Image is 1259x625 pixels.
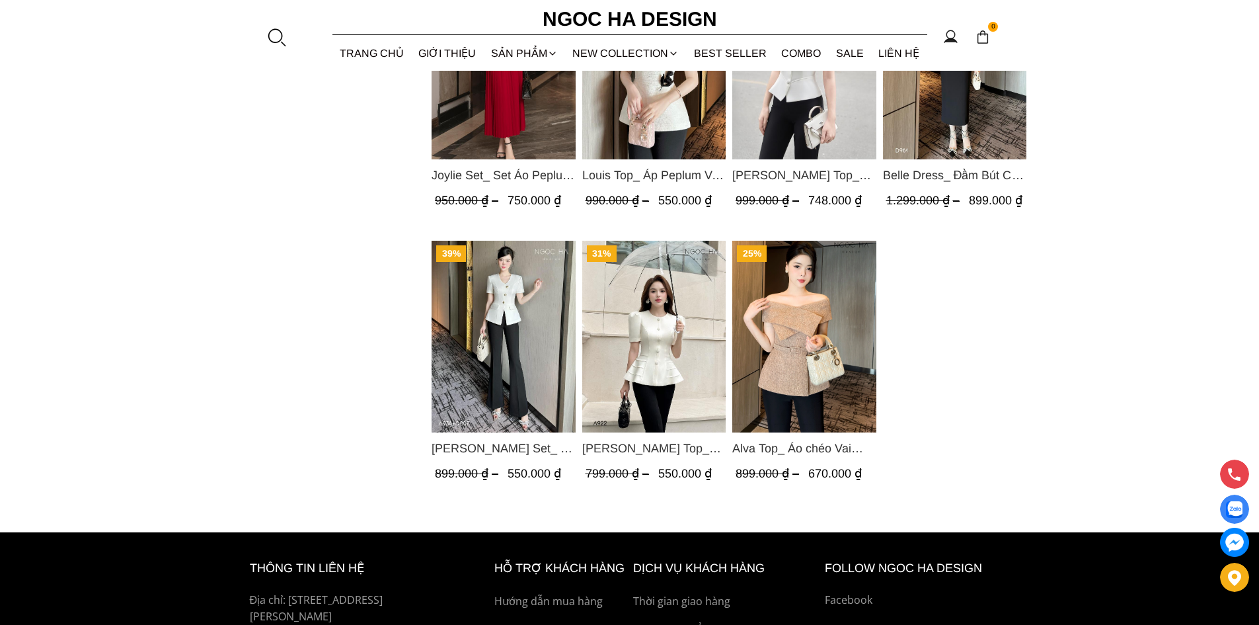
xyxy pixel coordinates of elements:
[732,166,876,185] a: Link to Fiona Top_ Áo Vest Cách Điệu Cổ Ngang Vạt Chéo Tay Cộc Màu Trắng A936
[975,30,990,44] img: img-CART-ICON-ksit0nf1
[1220,528,1249,557] a: messenger
[411,36,484,71] a: GIỚI THIỆU
[508,467,561,480] span: 550.000 ₫
[432,241,576,433] a: Product image - Amy Set_ Áo Vạt Chéo Đính 3 Cúc, Quần Suông Ống Loe A934+Q007
[435,194,502,207] span: 950.000 ₫
[732,166,876,185] span: [PERSON_NAME] Top_ Áo Vest Cách Điệu Cổ Ngang Vạt Chéo Tay Cộc Màu Trắng A936
[494,559,627,578] h6: hỗ trợ khách hàng
[582,439,726,458] span: [PERSON_NAME] Top_ Áo Cổ Tròn Tùng May Gân Nổi Màu Kem A922
[1226,501,1242,518] img: Display image
[585,467,652,480] span: 799.000 ₫
[332,36,412,71] a: TRANG CHỦ
[432,166,576,185] a: Link to Joylie Set_ Set Áo Peplum Vai Lệch, Chân Váy Dập Ly Màu Đỏ A956, CV120
[825,592,1010,609] a: Facebook
[658,467,711,480] span: 550.000 ₫
[732,241,876,433] img: Alva Top_ Áo chéo Vai Kèm Đai Màu Be A822
[871,36,927,71] a: LIÊN HỆ
[732,439,876,458] span: Alva Top_ Áo chéo Vai Kèm Đai Màu Be A822
[494,593,627,610] a: Hướng dẫn mua hàng
[808,467,862,480] span: 670.000 ₫
[736,467,802,480] span: 899.000 ₫
[585,194,652,207] span: 990.000 ₫
[968,194,1022,207] span: 899.000 ₫
[565,36,687,71] a: NEW COLLECTION
[582,439,726,458] a: Link to Ellie Top_ Áo Cổ Tròn Tùng May Gân Nổi Màu Kem A922
[531,3,729,35] a: Ngoc Ha Design
[432,439,576,458] span: [PERSON_NAME] Set_ Áo Vạt Chéo Đính 3 Cúc, Quần Suông Ống Loe A934+Q007
[633,559,818,578] h6: Dịch vụ khách hàng
[658,194,711,207] span: 550.000 ₫
[774,36,829,71] a: Combo
[882,166,1026,185] span: Belle Dress_ Đầm Bút Chì Đen Phối Choàng Vai May Ly Màu Trắng Kèm Hoa D961
[582,166,726,185] a: Link to Louis Top_ Áp Peplum Vai Chờm Cài Hoa Đen A937
[484,36,566,71] div: SẢN PHẨM
[732,439,876,458] a: Link to Alva Top_ Áo chéo Vai Kèm Đai Màu Be A822
[829,36,872,71] a: SALE
[886,194,962,207] span: 1.299.000 ₫
[633,593,818,610] a: Thời gian giao hàng
[687,36,775,71] a: BEST SELLER
[1220,495,1249,524] a: Display image
[732,241,876,433] a: Product image - Alva Top_ Áo chéo Vai Kèm Đai Màu Be A822
[582,241,726,433] a: Product image - Ellie Top_ Áo Cổ Tròn Tùng May Gân Nổi Màu Kem A922
[582,241,726,433] img: Ellie Top_ Áo Cổ Tròn Tùng May Gân Nổi Màu Kem A922
[508,194,561,207] span: 750.000 ₫
[432,241,576,433] img: Amy Set_ Áo Vạt Chéo Đính 3 Cúc, Quần Suông Ống Loe A934+Q007
[582,166,726,185] span: Louis Top_ Áp Peplum Vai Chờm Cài Hoa Đen A937
[432,166,576,185] span: Joylie Set_ Set Áo Peplum Vai Lệch, Chân Váy Dập Ly Màu Đỏ A956, CV120
[808,194,862,207] span: 748.000 ₫
[432,439,576,458] a: Link to Amy Set_ Áo Vạt Chéo Đính 3 Cúc, Quần Suông Ống Loe A934+Q007
[736,194,802,207] span: 999.000 ₫
[825,559,1010,578] h6: Follow ngoc ha Design
[988,22,999,32] span: 0
[435,467,502,480] span: 899.000 ₫
[250,559,464,578] h6: thông tin liên hệ
[882,166,1026,185] a: Link to Belle Dress_ Đầm Bút Chì Đen Phối Choàng Vai May Ly Màu Trắng Kèm Hoa D961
